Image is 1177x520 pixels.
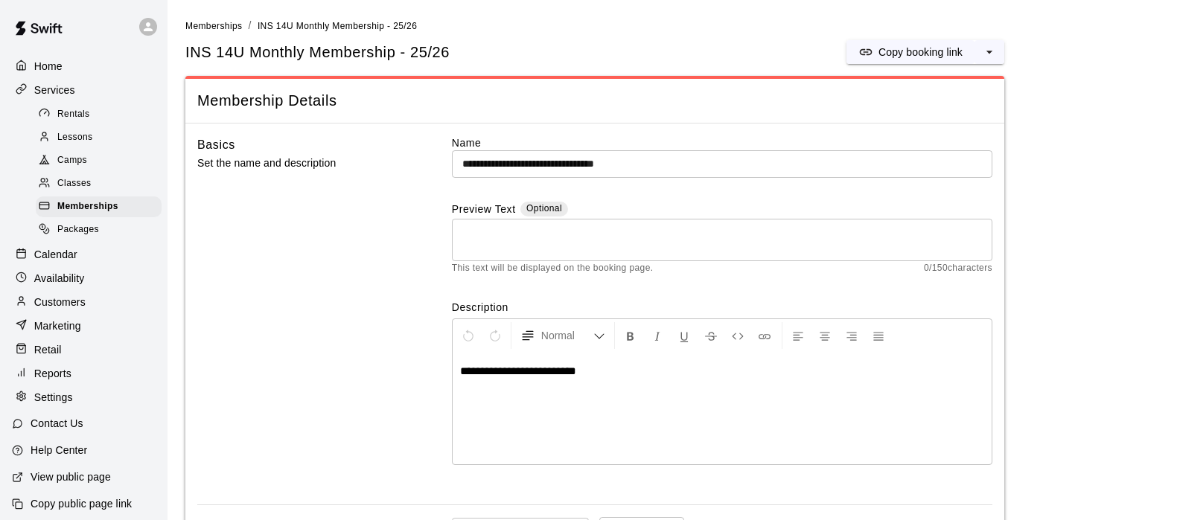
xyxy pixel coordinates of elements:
a: Lessons [36,126,168,149]
span: Optional [526,203,562,214]
a: Settings [12,386,156,408]
button: Format Underline [672,322,697,349]
div: Packages [36,219,162,240]
button: select merge strategy [975,40,1004,64]
p: Contact Us [31,416,83,431]
button: Center Align [812,322,838,349]
p: Copy booking link [878,45,963,60]
nav: breadcrumb [185,18,1159,34]
div: Lessons [36,127,162,148]
span: Classes [57,176,91,191]
a: Retail [12,338,156,361]
label: Name [452,135,992,150]
label: Description [452,300,992,315]
h6: Basics [197,135,235,155]
button: Right Align [839,322,864,349]
p: Calendar [34,247,77,262]
a: Customers [12,291,156,313]
span: This text will be displayed on the booking page. [452,261,654,276]
p: Services [34,83,75,97]
a: Classes [36,173,168,196]
label: Preview Text [452,202,516,219]
p: Home [34,59,63,74]
span: Camps [57,153,87,168]
p: Customers [34,295,86,309]
a: Marketing [12,315,156,337]
p: Reports [34,366,71,381]
button: Format Italics [645,322,670,349]
p: Marketing [34,318,81,333]
span: Packages [57,222,99,237]
button: Undo [456,322,481,349]
span: INS 14U Monthly Membership - 25/26 [185,42,450,62]
span: Membership Details [197,91,992,111]
p: Settings [34,390,73,405]
button: Justify Align [866,322,891,349]
div: split button [846,40,1004,64]
p: View public page [31,469,111,484]
p: Availability [34,271,85,286]
p: Help Center [31,443,87,458]
a: Memberships [185,19,242,31]
p: Set the name and description [197,154,404,173]
div: Camps [36,150,162,171]
p: Retail [34,342,62,357]
a: Camps [36,150,168,173]
a: Packages [36,219,168,242]
span: Lessons [57,130,93,145]
a: Rentals [36,103,168,126]
button: Insert Link [752,322,777,349]
span: Memberships [185,21,242,31]
span: INS 14U Monthly Membership - 25/26 [258,21,417,31]
a: Services [12,79,156,101]
a: Availability [12,267,156,289]
span: Memberships [57,199,118,214]
span: Rentals [57,107,90,122]
a: Home [12,55,156,77]
p: Copy public page link [31,496,132,511]
button: Redo [482,322,508,349]
button: Left Align [785,322,811,349]
div: Memberships [36,196,162,217]
button: Format Bold [618,322,643,349]
div: Classes [36,173,162,194]
button: Insert Code [725,322,750,349]
a: Reports [12,362,156,385]
li: / [248,18,251,33]
span: 0 / 150 characters [924,261,992,276]
button: Copy booking link [846,40,975,64]
button: Format Strikethrough [698,322,724,349]
button: Formatting Options [514,322,611,349]
a: Memberships [36,196,168,219]
a: Calendar [12,243,156,266]
div: Rentals [36,104,162,125]
span: Normal [541,328,593,343]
